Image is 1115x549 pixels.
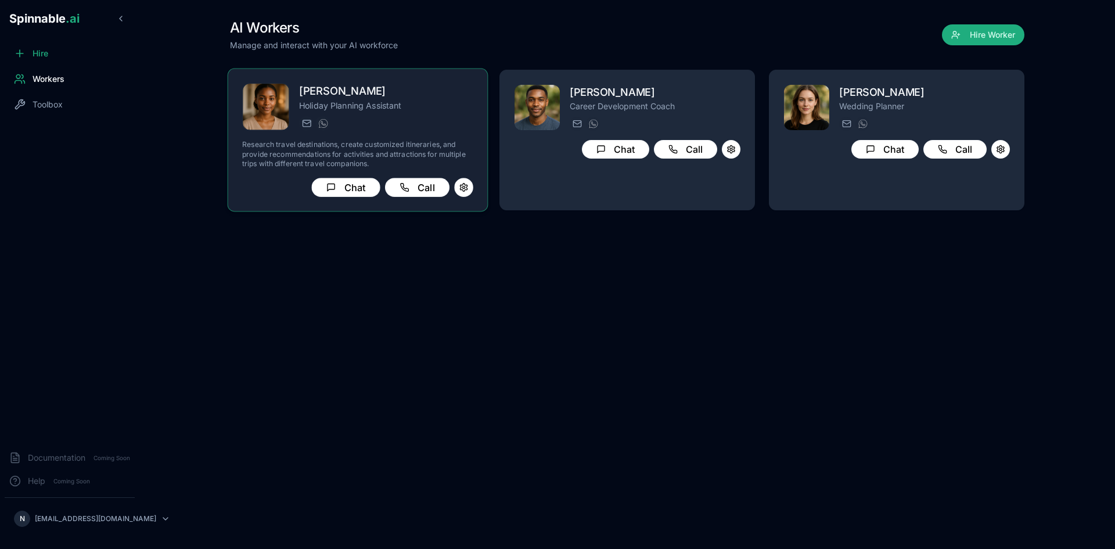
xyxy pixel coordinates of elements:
span: Coming Soon [90,453,134,464]
span: Spinnable [9,12,80,26]
img: WhatsApp [319,119,328,128]
button: WhatsApp [855,117,869,131]
button: Chat [851,140,919,159]
img: Lucas Kumar [515,85,560,130]
button: Chat [582,140,649,159]
img: Leah Wagner [784,85,829,130]
p: [EMAIL_ADDRESS][DOMAIN_NAME] [35,514,156,523]
h2: [PERSON_NAME] [570,84,740,101]
p: Holiday Planning Assistant [299,100,473,112]
p: Career Development Coach [570,101,740,112]
img: WhatsApp [858,119,868,128]
p: Manage and interact with your AI workforce [230,40,398,51]
h2: [PERSON_NAME] [839,84,1010,101]
a: Hire Worker [942,30,1024,42]
span: Hire [33,48,48,59]
span: Workers [33,73,64,85]
h1: AI Workers [230,19,398,37]
button: Send email to lucas.kumar@getspinnable.ai [570,117,584,131]
img: WhatsApp [589,119,598,128]
button: WhatsApp [586,117,600,131]
button: Hire Worker [942,24,1024,45]
button: Call [923,140,987,159]
span: Help [28,475,45,487]
span: N [20,514,25,523]
p: Research travel destinations, create customized itineraries, and provide recommendations for acti... [242,140,473,168]
button: Chat [311,178,380,197]
span: .ai [66,12,80,26]
button: N[EMAIL_ADDRESS][DOMAIN_NAME] [9,507,130,530]
span: Documentation [28,452,85,464]
button: Send email to melissa.owusu@getspinnable.ai [299,116,313,130]
span: Coming Soon [50,476,93,487]
h2: [PERSON_NAME] [299,83,473,100]
button: WhatsApp [316,116,330,130]
button: Call [385,178,449,197]
img: Melissa Owusu [243,84,289,130]
span: Toolbox [33,99,63,110]
p: Wedding Planner [839,101,1010,112]
button: Call [654,140,717,159]
button: Send email to leah.wagner@getspinnable.ai [839,117,853,131]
